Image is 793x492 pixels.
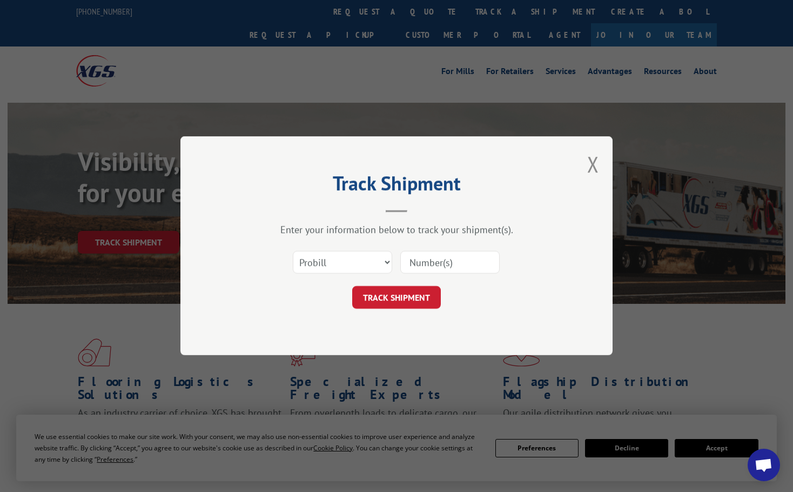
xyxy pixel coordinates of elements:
[234,224,559,236] div: Enter your information below to track your shipment(s).
[748,449,780,481] div: Open chat
[234,176,559,196] h2: Track Shipment
[352,287,441,309] button: TRACK SHIPMENT
[400,251,500,274] input: Number(s)
[587,150,599,178] button: Close modal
